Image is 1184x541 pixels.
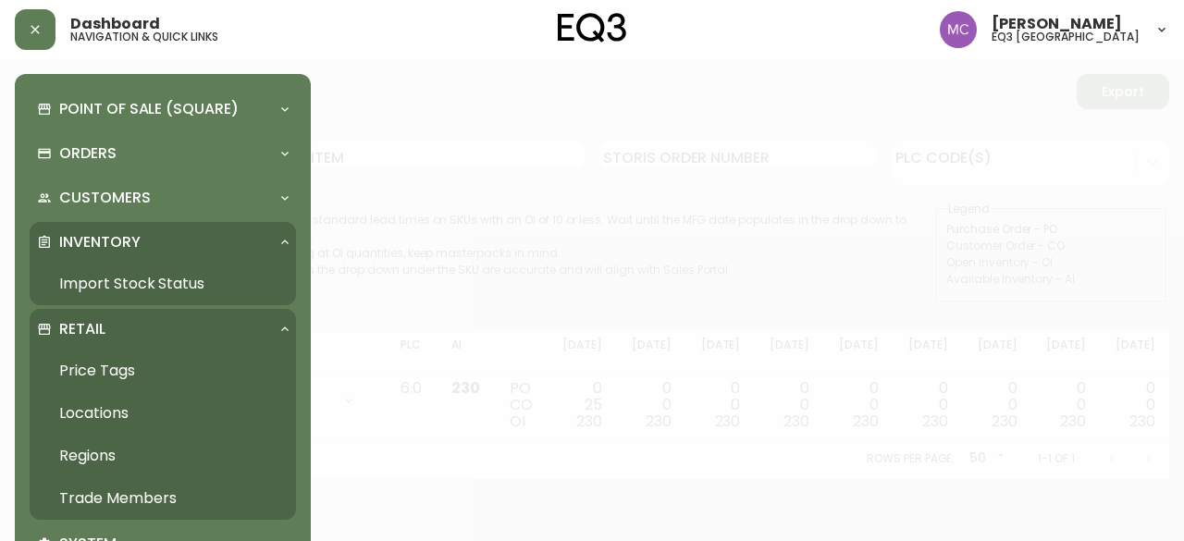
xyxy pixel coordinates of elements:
div: Inventory [30,222,296,263]
h5: eq3 [GEOGRAPHIC_DATA] [992,31,1140,43]
a: Import Stock Status [30,263,296,305]
a: Locations [30,392,296,435]
p: Customers [59,188,151,208]
img: logo [558,13,626,43]
div: Customers [30,178,296,218]
img: 6dbdb61c5655a9a555815750a11666cc [940,11,977,48]
p: Retail [59,319,105,339]
a: Price Tags [30,350,296,392]
div: Point of Sale (Square) [30,89,296,129]
a: Trade Members [30,477,296,520]
a: Regions [30,435,296,477]
p: Inventory [59,232,141,252]
div: Retail [30,309,296,350]
div: Orders [30,133,296,174]
span: Dashboard [70,17,160,31]
span: [PERSON_NAME] [992,17,1122,31]
p: Orders [59,143,117,164]
h5: navigation & quick links [70,31,218,43]
p: Point of Sale (Square) [59,99,239,119]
